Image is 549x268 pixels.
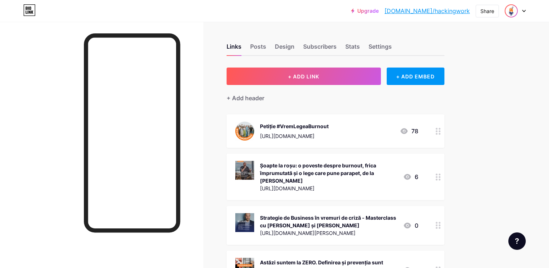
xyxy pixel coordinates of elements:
[351,8,379,14] a: Upgrade
[235,161,254,180] img: Șoapte la roșu: o poveste despre burnout, frica împrumutată și o lege care pune parapet, de la Cl...
[260,214,397,229] div: Strategie de Business în vremuri de criză - Masterclass cu [PERSON_NAME] și [PERSON_NAME]
[260,229,397,237] div: [URL][DOMAIN_NAME][PERSON_NAME]
[227,68,381,85] button: + ADD LINK
[505,5,517,17] img: hackingwork
[403,221,418,230] div: 0
[480,7,494,15] div: Share
[385,7,470,15] a: [DOMAIN_NAME]/hackingwork
[303,42,337,55] div: Subscribers
[400,127,418,135] div: 78
[275,42,294,55] div: Design
[369,42,392,55] div: Settings
[345,42,360,55] div: Stats
[288,73,319,80] span: + ADD LINK
[387,68,444,85] div: + ADD EMBED
[227,94,264,102] div: + Add header
[235,213,254,232] img: Strategie de Business în vremuri de criză - Masterclass cu Mihai Bonca și Doru Șupeală
[227,42,241,55] div: Links
[260,132,329,140] div: [URL][DOMAIN_NAME]
[403,172,418,181] div: 6
[260,162,397,184] div: Șoapte la roșu: o poveste despre burnout, frica împrumutată și o lege care pune parapet, de la [P...
[235,122,254,141] img: Petiție #VremLegeaBurnout
[260,122,329,130] div: Petiție #VremLegeaBurnout
[250,42,266,55] div: Posts
[260,184,397,192] div: [URL][DOMAIN_NAME]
